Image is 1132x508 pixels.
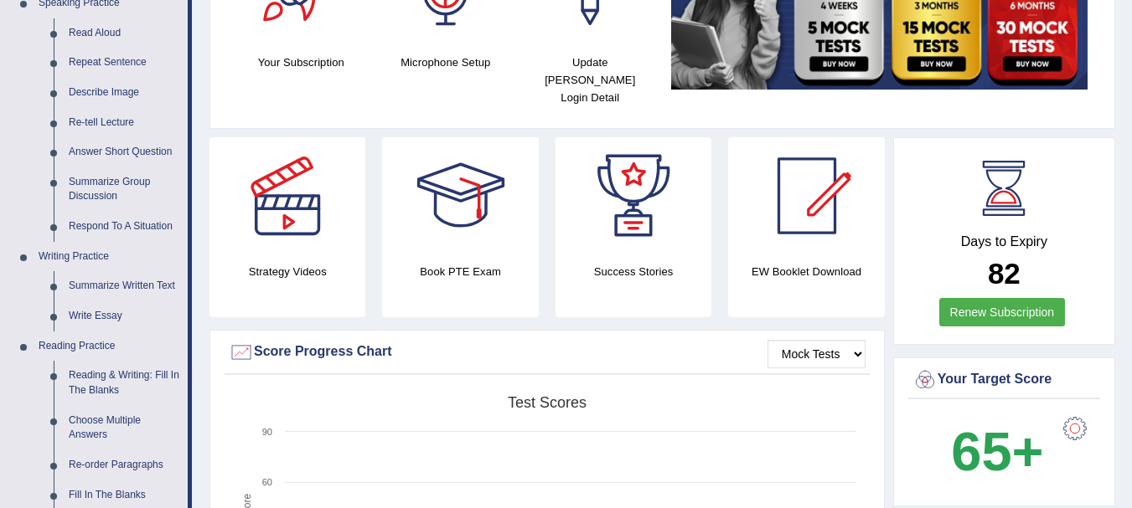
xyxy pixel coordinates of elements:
a: Repeat Sentence [61,48,188,78]
a: Reading Practice [31,331,188,362]
a: Writing Practice [31,242,188,272]
text: 90 [262,427,272,437]
h4: EW Booklet Download [728,263,884,280]
a: Summarize Written Text [61,271,188,301]
h4: Days to Expiry [912,234,1096,249]
h4: Update [PERSON_NAME] Login Detail [526,54,654,106]
a: Describe Image [61,78,188,108]
h4: Book PTE Exam [382,263,538,280]
a: Re-order Paragraphs [61,450,188,480]
a: Read Aloud [61,18,188,49]
h4: Success Stories [556,263,711,280]
a: Write Essay [61,301,188,331]
div: Your Target Score [912,367,1096,393]
a: Answer Short Question [61,137,188,167]
a: Summarize Group Discussion [61,167,188,212]
a: Reading & Writing: Fill In The Blanks [61,361,188,405]
div: Score Progress Chart [229,340,866,365]
h4: Strategy Videos [209,263,365,280]
tspan: Test scores [508,394,587,411]
h4: Microphone Setup [382,54,510,71]
b: 65+ [951,421,1043,482]
a: Choose Multiple Answers [61,406,188,450]
a: Respond To A Situation [61,212,188,242]
b: 82 [988,257,1021,290]
a: Re-tell Lecture [61,108,188,138]
a: Renew Subscription [939,298,1066,326]
text: 60 [262,477,272,487]
h4: Your Subscription [237,54,365,71]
